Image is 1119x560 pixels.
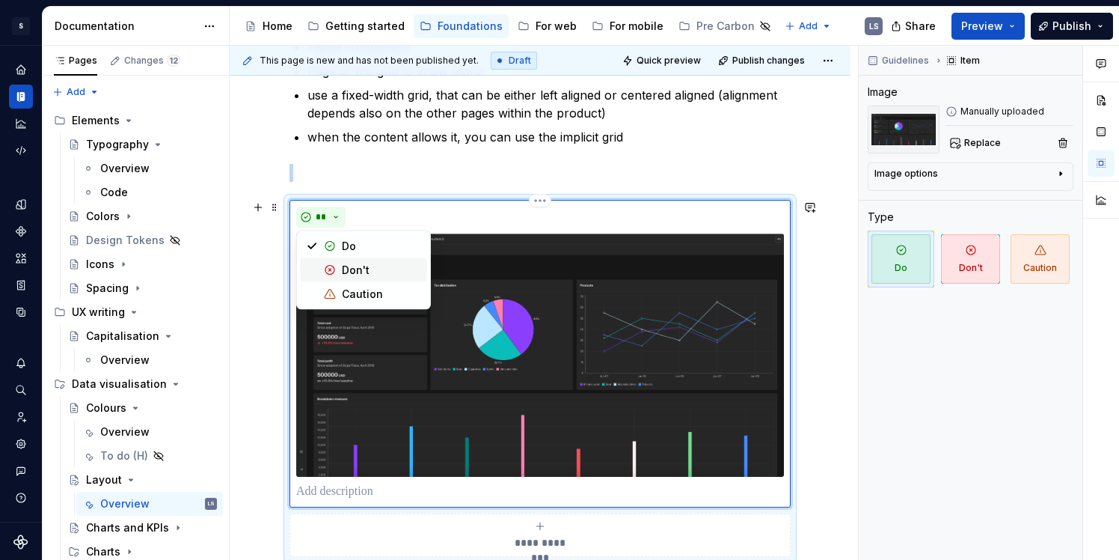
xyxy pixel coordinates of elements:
a: Foundations [414,14,509,38]
a: Assets [9,246,33,270]
button: Share [883,13,945,40]
a: Pre Carbon [672,14,777,38]
div: Overview [100,424,150,439]
div: S [12,17,30,35]
span: Don't [941,234,1000,284]
a: Invite team [9,405,33,429]
div: Foundations [438,19,503,34]
button: Preview [951,13,1025,40]
a: Layout [62,468,223,492]
div: Charts and KPIs [86,520,169,535]
div: Capitalisation [86,329,159,344]
button: Replace [945,133,1008,153]
button: Publish [1031,13,1113,40]
a: Overview [76,156,223,180]
span: Replace [964,137,1001,149]
button: Quick preview [618,50,708,71]
svg: Supernova Logo [13,535,28,550]
img: 50c5a93a-2750-414e-9100-4e720fc57c20.png [296,234,784,477]
div: For mobile [610,19,663,34]
a: Icons [62,252,223,276]
div: LS [208,496,215,511]
span: Publish [1052,19,1091,34]
div: Layout [86,472,122,487]
button: Caution [1007,231,1073,287]
div: Don't [342,263,370,278]
div: Pre Carbon [696,19,755,34]
div: Caution [342,287,383,302]
a: Charts and KPIs [62,516,223,540]
div: Image [868,85,898,100]
a: Documentation [9,85,33,109]
a: Getting started [301,14,411,38]
div: For web [536,19,577,34]
div: Icons [86,257,114,272]
a: Typography [62,133,223,156]
a: Colours [62,396,223,420]
a: Capitalisation [62,324,223,348]
div: Overview [100,161,150,176]
div: Analytics [9,112,33,136]
span: Do [871,234,931,284]
span: Share [905,19,936,34]
div: Manually uploaded [945,106,1073,118]
div: Overview [100,496,150,511]
p: use a fixed-width grid, that can be either left aligned or centered aligned (alignment depends al... [307,86,791,122]
a: Overview [76,420,223,444]
button: Image options [874,168,1067,186]
a: Settings [9,432,33,456]
div: To do (H) [100,448,148,463]
span: Preview [961,19,1003,34]
button: Search ⌘K [9,378,33,402]
span: 12 [167,55,180,67]
a: Home [9,58,33,82]
a: Design Tokens [62,228,223,252]
div: LS [869,20,879,32]
span: Add [67,86,85,98]
button: Guidelines [863,50,936,71]
div: Changes [124,55,180,67]
span: Draft [509,55,531,67]
div: Elements [48,109,223,133]
a: Data sources [9,300,33,324]
div: Image options [874,168,938,180]
div: Code [100,185,128,200]
a: For mobile [586,14,669,38]
button: Notifications [9,351,33,375]
div: Overview [100,353,150,368]
button: Do [868,231,934,287]
a: Home [239,14,298,38]
div: Colors [86,209,120,224]
a: For web [512,14,583,38]
a: Code automation [9,139,33,162]
div: Storybook stories [9,273,33,297]
div: Getting started [325,19,405,34]
div: Design Tokens [86,233,165,248]
div: Page tree [239,11,777,41]
a: Design tokens [9,192,33,216]
div: Elements [72,113,120,128]
img: 50c5a93a-2750-414e-9100-4e720fc57c20.png [868,106,939,153]
span: Add [799,20,818,32]
a: Spacing [62,276,223,300]
div: Charts [86,544,120,559]
span: Quick preview [637,55,701,67]
span: Guidelines [882,55,929,67]
div: Type [868,210,894,225]
button: Publish changes [714,50,812,71]
div: Colours [86,401,126,416]
p: when the content allows it, you can use the implicit grid [307,128,791,146]
button: Add [780,16,836,37]
div: Typography [86,137,149,152]
a: Components [9,219,33,243]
